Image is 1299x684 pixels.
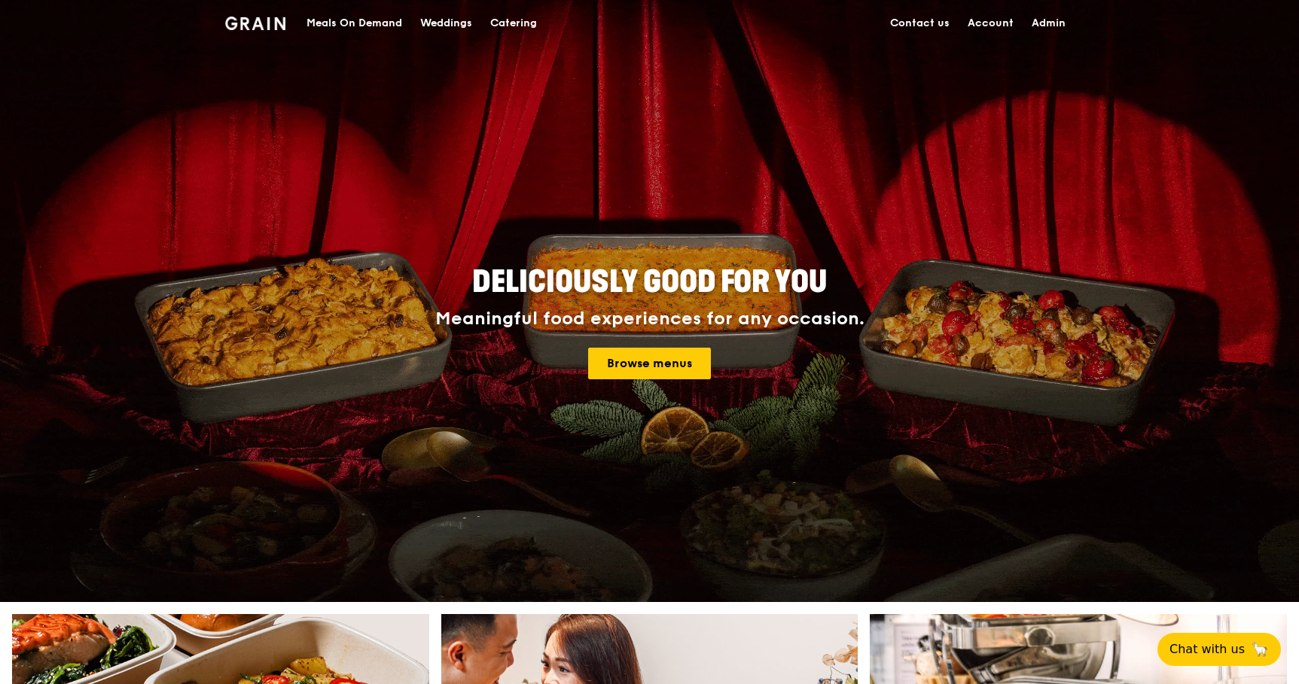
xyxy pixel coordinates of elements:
a: Catering [481,1,546,46]
div: Catering [490,1,537,46]
span: Chat with us [1169,640,1245,658]
button: Chat with us🦙 [1157,633,1281,666]
span: Deliciously good for you [472,264,827,300]
a: Browse menus [588,348,711,379]
div: Weddings [420,1,472,46]
a: Weddings [411,1,481,46]
img: Grain [225,17,286,30]
span: 🦙 [1251,640,1269,658]
a: Contact us [881,1,959,46]
a: Admin [1023,1,1075,46]
div: Meaningful food experiences for any occasion. [379,309,921,330]
div: Meals On Demand [306,1,402,46]
a: Account [959,1,1023,46]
